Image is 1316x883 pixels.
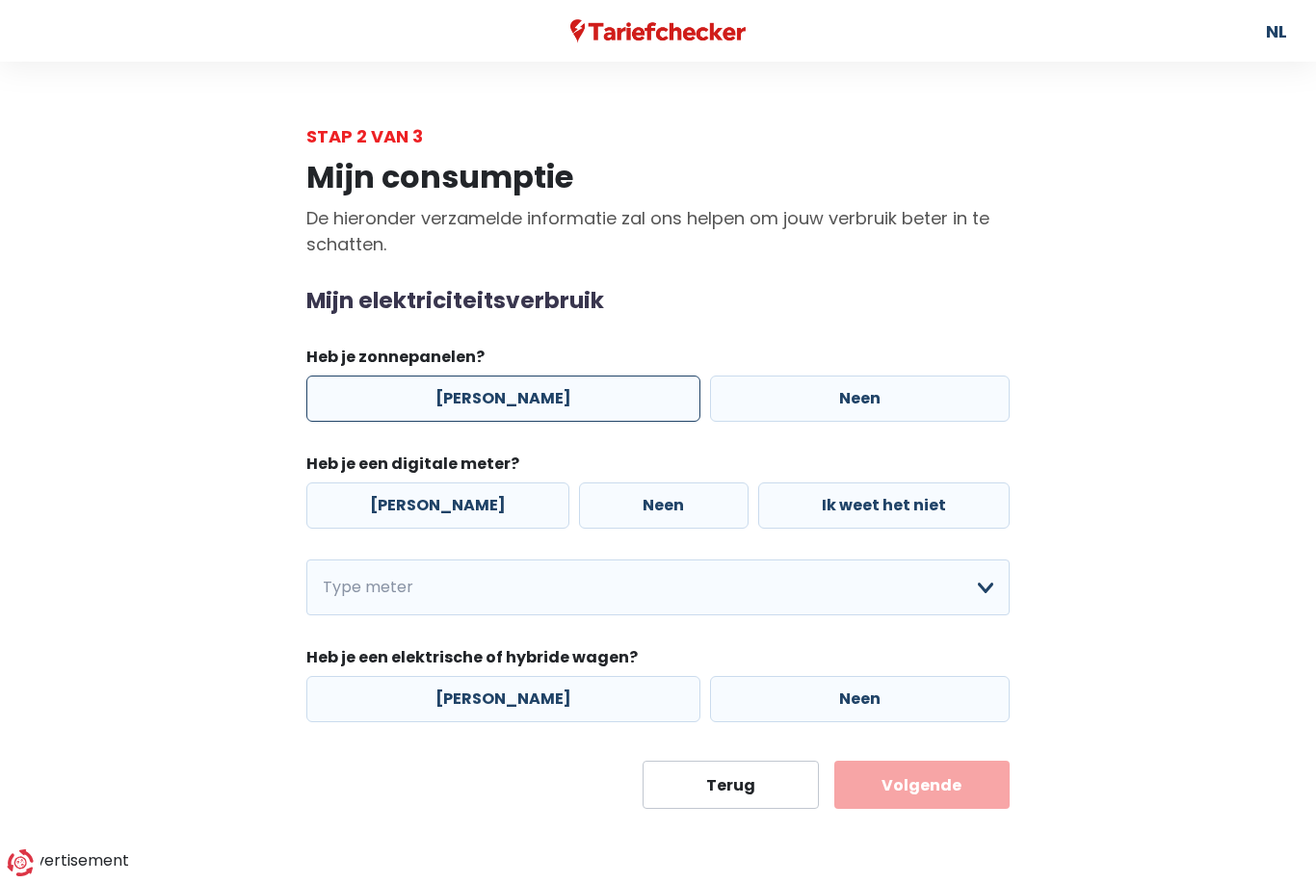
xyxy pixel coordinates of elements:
[570,19,746,43] img: Tariefchecker logo
[710,676,1010,722] label: Neen
[306,453,1010,482] legend: Heb je een digitale meter?
[306,159,1010,195] h1: Mijn consumptie
[834,761,1011,809] button: Volgende
[758,482,1010,529] label: Ik weet het niet
[306,346,1010,376] legend: Heb je zonnepanelen?
[306,376,700,422] label: [PERSON_NAME]
[643,761,819,809] button: Terug
[306,288,1010,315] h2: Mijn elektriciteitsverbruik
[306,205,1010,257] p: De hieronder verzamelde informatie zal ons helpen om jouw verbruik beter in te schatten.
[579,482,748,529] label: Neen
[306,482,569,529] label: [PERSON_NAME]
[306,646,1010,676] legend: Heb je een elektrische of hybride wagen?
[306,123,1010,149] div: Stap 2 van 3
[710,376,1010,422] label: Neen
[306,676,700,722] label: [PERSON_NAME]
